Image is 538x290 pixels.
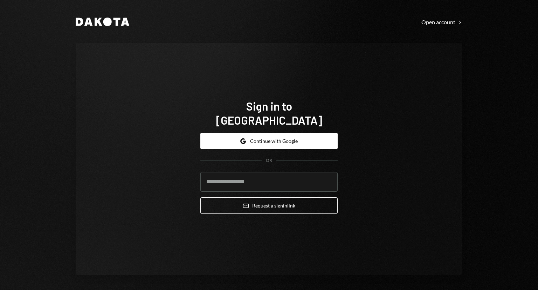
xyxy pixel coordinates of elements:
button: Continue with Google [200,133,338,149]
a: Open account [421,18,462,26]
div: OR [266,158,272,164]
h1: Sign in to [GEOGRAPHIC_DATA] [200,99,338,127]
div: Open account [421,19,462,26]
button: Request a signinlink [200,197,338,214]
